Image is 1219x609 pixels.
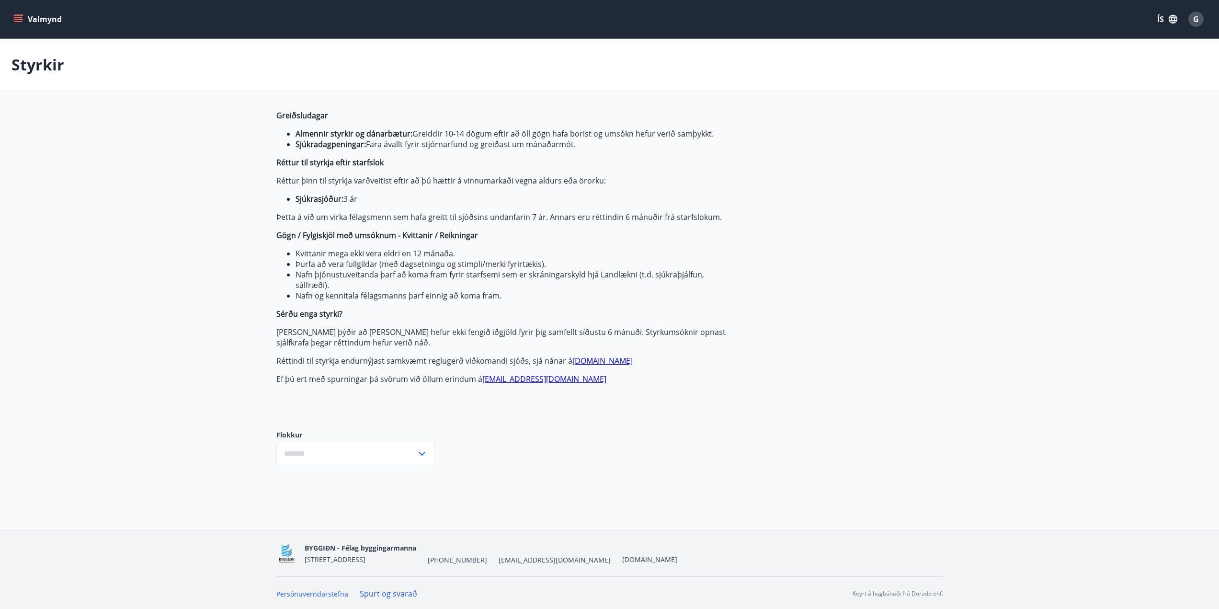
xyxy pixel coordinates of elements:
a: Persónuverndarstefna [276,589,348,598]
strong: Greiðsludagar [276,110,328,121]
span: BYGGIÐN - Félag byggingarmanna [305,543,416,552]
li: Greiddir 10-14 dögum eftir að öll gögn hafa borist og umsókn hefur verið samþykkt. [296,128,729,139]
span: G [1193,14,1199,24]
span: [EMAIL_ADDRESS][DOMAIN_NAME] [499,555,611,565]
strong: Sjúkradagpeningar: [296,139,366,149]
li: Nafn þjónustuveitanda þarf að koma fram fyrir starfsemi sem er skráningarskyld hjá Landlækni (t.d... [296,269,729,290]
a: Spurt og svarað [360,588,417,599]
button: G [1185,8,1208,31]
p: [PERSON_NAME] þýðir að [PERSON_NAME] hefur ekki fengið iðgjöld fyrir þig samfellt síðustu 6 mánuð... [276,327,729,348]
span: [PHONE_NUMBER] [428,555,487,565]
li: Nafn og kennitala félagsmanns þarf einnig að koma fram. [296,290,729,301]
li: Þurfa að vera fullgildar (með dagsetningu og stimpli/merki fyrirtækis). [296,259,729,269]
strong: Gögn / Fylgiskjöl með umsóknum - Kvittanir / Reikningar [276,230,478,241]
p: Þetta á við um virka félagsmenn sem hafa greitt til sjóðsins undanfarin 7 ár. Annars eru réttindi... [276,212,729,222]
p: Keyrt á hugbúnaði frá Dorado ehf. [853,589,943,598]
li: Kvittanir mega ekki vera eldri en 12 mánaða. [296,248,729,259]
strong: Sjúkrasjóður: [296,194,343,204]
button: menu [11,11,66,28]
li: Fara ávallt fyrir stjórnarfund og greiðast um mánaðarmót. [296,139,729,149]
label: Flokkur [276,430,434,440]
p: Ef þú ert með spurningar þá svörum við öllum erindum á [276,374,729,384]
strong: Sérðu enga styrki? [276,309,342,319]
strong: Réttur til styrkja eftir starfslok [276,157,384,168]
button: ÍS [1152,11,1183,28]
li: 3 ár [296,194,729,204]
p: Réttindi til styrkja endurnýjast samkvæmt reglugerð viðkomandi sjóðs, sjá nánar á [276,356,729,366]
p: Réttur þinn til styrkja varðveitist eftir að þú hættir á vinnumarkaði vegna aldurs eða örorku: [276,175,729,186]
p: Styrkir [11,54,64,75]
a: [DOMAIN_NAME] [572,356,633,366]
img: BKlGVmlTW1Qrz68WFGMFQUcXHWdQd7yePWMkvn3i.png [276,543,297,564]
a: [EMAIL_ADDRESS][DOMAIN_NAME] [482,374,606,384]
a: [DOMAIN_NAME] [622,555,677,564]
span: [STREET_ADDRESS] [305,555,365,564]
strong: Almennir styrkir og dánarbætur: [296,128,412,139]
